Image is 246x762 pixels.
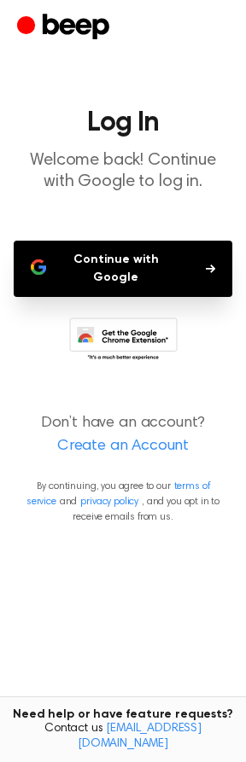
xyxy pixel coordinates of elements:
[14,241,232,297] button: Continue with Google
[17,435,229,458] a: Create an Account
[78,723,202,750] a: [EMAIL_ADDRESS][DOMAIN_NAME]
[10,722,236,752] span: Contact us
[14,412,232,458] p: Don’t have an account?
[14,479,232,525] p: By continuing, you agree to our and , and you opt in to receive emails from us.
[17,11,114,44] a: Beep
[14,150,232,193] p: Welcome back! Continue with Google to log in.
[14,109,232,137] h1: Log In
[80,497,138,507] a: privacy policy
